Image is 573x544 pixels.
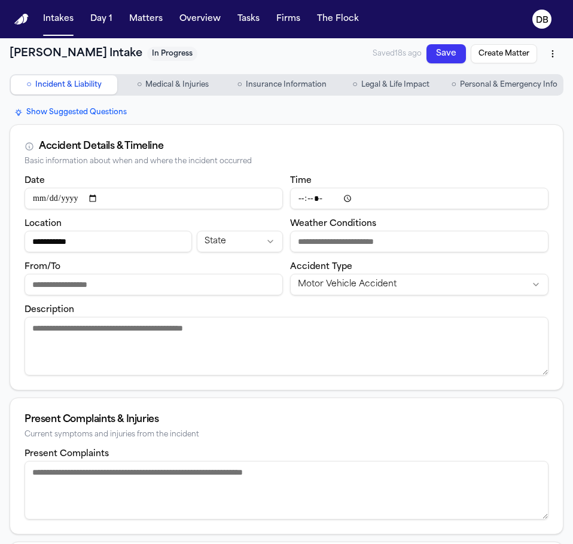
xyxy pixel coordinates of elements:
[38,8,78,30] button: Intakes
[25,231,192,252] input: Incident location
[147,47,197,61] span: In Progress
[25,450,109,459] label: Present Complaints
[228,75,335,94] button: Go to Insurance Information
[25,219,62,228] label: Location
[26,79,31,91] span: ○
[25,262,60,271] label: From/To
[39,139,163,154] div: Accident Details & Timeline
[35,80,102,90] span: Incident & Liability
[25,157,548,166] div: Basic information about when and where the incident occurred
[25,317,548,375] textarea: Incident description
[290,176,312,185] label: Time
[290,188,548,209] input: Incident time
[460,80,557,90] span: Personal & Emergency Info
[312,8,364,30] button: The Flock
[542,43,563,65] button: More actions
[25,412,548,427] div: Present Complaints & Injuries
[233,8,264,30] button: Tasks
[25,461,548,519] textarea: Present complaints
[25,305,74,314] label: Description
[452,79,456,91] span: ○
[86,8,117,30] button: Day 1
[237,79,242,91] span: ○
[426,44,466,63] button: Save
[352,79,357,91] span: ○
[137,79,142,91] span: ○
[14,14,29,25] img: Finch Logo
[272,8,305,30] button: Firms
[361,80,429,90] span: Legal & Life Impact
[25,274,283,295] input: From/To destination
[337,75,444,94] button: Go to Legal & Life Impact
[447,75,562,94] button: Go to Personal & Emergency Info
[10,105,132,120] button: Show Suggested Questions
[145,80,209,90] span: Medical & Injuries
[290,231,548,252] input: Weather conditions
[290,219,376,228] label: Weather Conditions
[373,49,422,59] span: Saved 18s ago
[471,44,537,63] button: Create Matter
[25,430,548,439] div: Current symptoms and injuries from the incident
[25,188,283,209] input: Incident date
[246,80,327,90] span: Insurance Information
[11,75,117,94] button: Go to Incident & Liability
[120,75,226,94] button: Go to Medical & Injuries
[197,231,283,252] button: Incident state
[10,45,142,62] h1: [PERSON_NAME] Intake
[14,14,29,25] a: Home
[124,8,167,30] button: Matters
[290,262,352,271] label: Accident Type
[25,176,45,185] label: Date
[175,8,225,30] button: Overview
